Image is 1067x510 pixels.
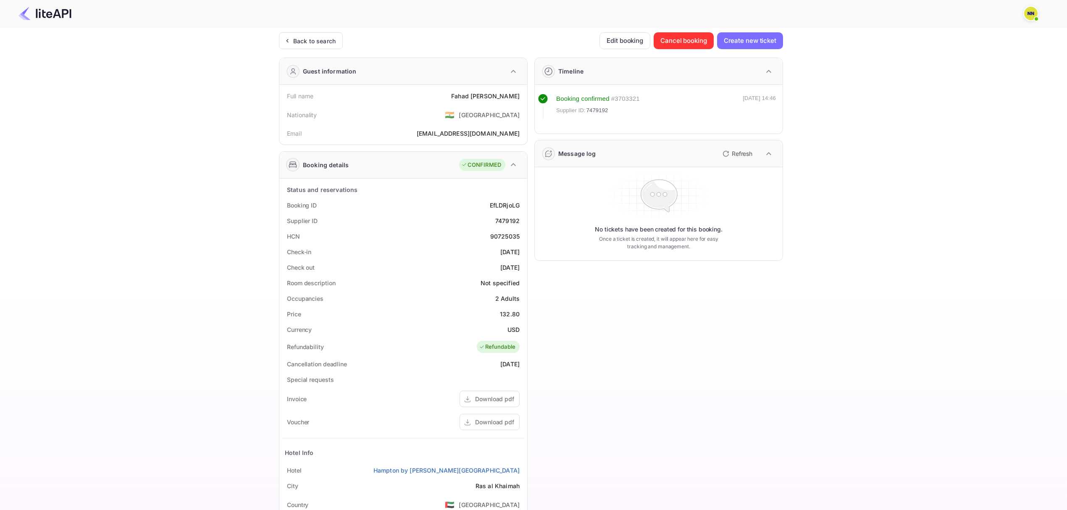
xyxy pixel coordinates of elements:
p: Once a ticket is created, it will appear here for easy tracking and management. [592,235,725,250]
div: [DATE] [500,247,520,256]
div: Price [287,310,301,318]
p: No tickets have been created for this booking. [595,225,723,234]
div: Check out [287,263,315,272]
div: Refundability [287,342,324,351]
div: Booking confirmed [556,94,610,104]
div: [EMAIL_ADDRESS][DOMAIN_NAME] [417,129,520,138]
div: Country [287,500,308,509]
div: Check-in [287,247,311,256]
div: [DATE] [500,263,520,272]
div: EfLDRjoLG [490,201,520,210]
div: Download pdf [475,394,514,403]
a: Hampton by [PERSON_NAME][GEOGRAPHIC_DATA] [373,466,520,475]
button: Refresh [717,147,756,160]
div: Room description [287,279,335,287]
span: United States [445,107,455,122]
div: Guest information [303,67,357,76]
div: Currency [287,325,312,334]
img: N/A N/A [1024,7,1038,20]
div: 2 Adults [495,294,520,303]
div: 90725035 [490,232,520,241]
div: Ras al Khaimah [476,481,520,490]
div: Refundable [479,343,516,351]
div: City [287,481,298,490]
div: Nationality [287,110,317,119]
div: [DATE] 14:46 [743,94,776,118]
div: 7479192 [495,216,520,225]
div: Message log [558,149,596,158]
button: Create new ticket [717,32,783,49]
div: 132.80 [500,310,520,318]
div: Supplier ID [287,216,318,225]
div: Special requests [287,375,334,384]
span: 7479192 [586,106,608,115]
div: Full name [287,92,313,100]
div: [GEOGRAPHIC_DATA] [459,500,520,509]
div: Not specified [481,279,520,287]
div: # 3703321 [611,94,640,104]
div: Booking ID [287,201,317,210]
div: HCN [287,232,300,241]
button: Cancel booking [654,32,714,49]
div: USD [507,325,520,334]
div: Hotel Info [285,448,314,457]
div: Download pdf [475,418,514,426]
div: Email [287,129,302,138]
div: CONFIRMED [461,161,501,169]
p: Refresh [732,149,752,158]
div: Voucher [287,418,309,426]
span: Supplier ID: [556,106,586,115]
div: Back to search [293,37,336,45]
div: Fahad [PERSON_NAME] [451,92,520,100]
div: Status and reservations [287,185,357,194]
div: [GEOGRAPHIC_DATA] [459,110,520,119]
img: LiteAPI Logo [18,7,71,20]
div: Occupancies [287,294,323,303]
div: Hotel [287,466,302,475]
div: Invoice [287,394,307,403]
div: Cancellation deadline [287,360,347,368]
div: Booking details [303,160,349,169]
button: Edit booking [599,32,650,49]
div: [DATE] [500,360,520,368]
div: Timeline [558,67,583,76]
